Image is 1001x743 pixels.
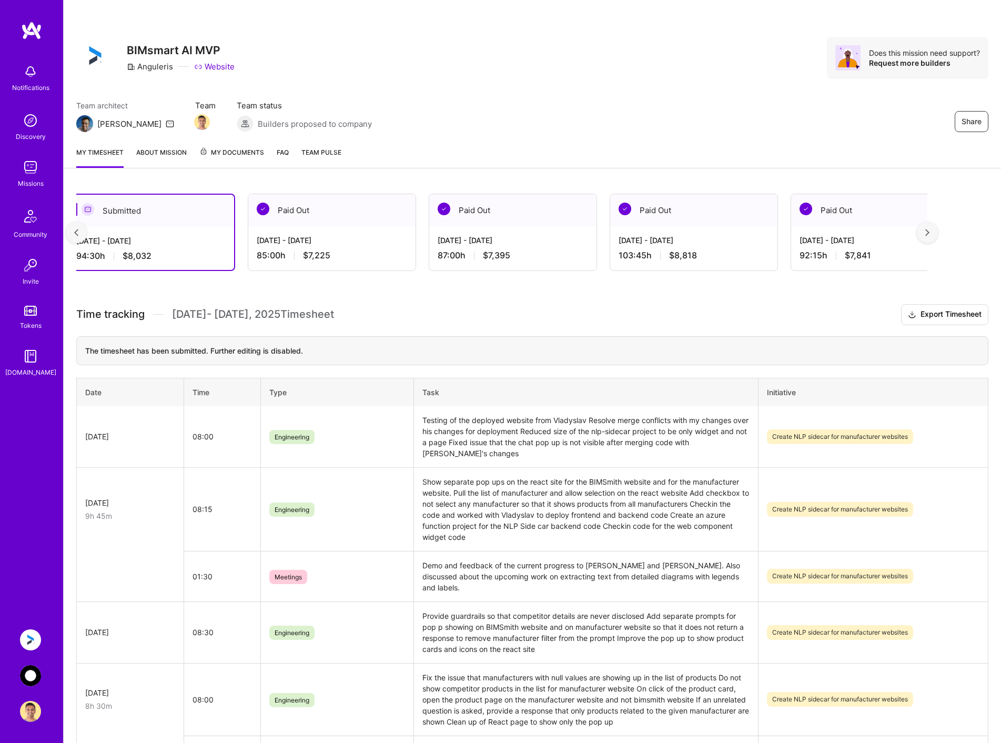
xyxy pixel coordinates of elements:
[172,308,334,321] span: [DATE] - [DATE] , 2025 Timesheet
[16,131,46,142] div: Discovery
[85,510,175,521] div: 9h 45m
[619,203,631,215] img: Paid Out
[76,37,114,75] img: Company Logo
[17,665,44,686] a: AnyTeam: Team for AI-Powered Sales Platform
[767,625,913,640] span: Create NLP sidecar for manufacturer websites
[20,255,41,276] img: Invite
[800,235,950,246] div: [DATE] - [DATE]
[413,601,758,663] td: Provide guardrails so that competitor details are never disclosed Add separate prompts for pop p ...
[17,629,44,650] a: Anguleris: BIMsmart AI MVP
[23,276,39,287] div: Invite
[68,195,234,227] div: Submitted
[413,467,758,551] td: Show separate pop ups on the react site for the BIMSmith website and for the manufacturer website...
[199,147,264,158] span: My Documents
[76,336,988,365] div: The timesheet has been submitted. Further editing is disabled.
[184,467,260,551] td: 08:15
[20,320,42,331] div: Tokens
[194,114,210,130] img: Team Member Avatar
[21,21,42,40] img: logo
[269,503,315,517] span: Engineering
[24,306,37,316] img: tokens
[260,378,413,406] th: Type
[301,147,341,168] a: Team Pulse
[767,569,913,584] span: Create NLP sidecar for manufacturer websites
[413,663,758,736] td: Fix the issue that manufacturers with null values are showing up in the list of products Do not s...
[20,61,41,82] img: bell
[85,700,175,711] div: 8h 30m
[610,194,777,226] div: Paid Out
[97,118,161,129] div: [PERSON_NAME]
[413,406,758,468] td: Testing of the deployed website from Vladyslav Resolve merge conflicts with my changes over his c...
[413,378,758,406] th: Task
[303,250,330,261] span: $7,225
[85,627,175,638] div: [DATE]
[136,147,187,168] a: About Mission
[767,502,913,517] span: Create NLP sidecar for manufacturer websites
[901,304,988,325] button: Export Timesheet
[5,367,56,378] div: [DOMAIN_NAME]
[257,250,407,261] div: 85:00 h
[767,692,913,707] span: Create NLP sidecar for manufacturer websites
[669,250,697,261] span: $8,818
[184,663,260,736] td: 08:00
[237,115,254,132] img: Builders proposed to company
[908,309,916,320] i: icon Download
[20,157,41,178] img: teamwork
[301,148,341,156] span: Team Pulse
[127,44,235,57] h3: BIMsmart AI MVP
[82,203,94,216] img: Submitted
[194,61,235,72] a: Website
[413,551,758,601] td: Demo and feedback of the current progress to [PERSON_NAME] and [PERSON_NAME]. Also discussed abou...
[123,250,151,262] span: $8,032
[184,378,260,406] th: Time
[76,100,174,111] span: Team architect
[184,551,260,601] td: 01:30
[845,250,871,261] span: $7,841
[269,626,315,640] span: Engineering
[835,45,861,71] img: Avatar
[199,147,264,168] a: My Documents
[269,430,315,444] span: Engineering
[483,250,510,261] span: $7,395
[20,665,41,686] img: AnyTeam: Team for AI-Powered Sales Platform
[74,229,78,236] img: left
[800,250,950,261] div: 92:15 h
[438,203,450,215] img: Paid Out
[269,570,307,584] span: Meetings
[759,378,988,406] th: Initiative
[18,204,43,229] img: Community
[619,250,769,261] div: 103:45 h
[166,119,174,128] i: icon Mail
[619,235,769,246] div: [DATE] - [DATE]
[127,63,135,71] i: icon CompanyGray
[195,100,216,111] span: Team
[14,229,47,240] div: Community
[20,110,41,131] img: discovery
[438,250,588,261] div: 87:00 h
[184,406,260,468] td: 08:00
[195,113,209,131] a: Team Member Avatar
[20,629,41,650] img: Anguleris: BIMsmart AI MVP
[962,116,982,127] span: Share
[925,229,929,236] img: right
[258,118,372,129] span: Builders proposed to company
[85,687,175,698] div: [DATE]
[184,601,260,663] td: 08:30
[277,147,289,168] a: FAQ
[800,203,812,215] img: Paid Out
[257,203,269,215] img: Paid Out
[76,235,226,246] div: [DATE] - [DATE]
[438,235,588,246] div: [DATE] - [DATE]
[12,82,49,93] div: Notifications
[127,61,173,72] div: Anguleris
[20,701,41,722] img: User Avatar
[20,346,41,367] img: guide book
[869,48,980,58] div: Does this mission need support?
[955,111,988,132] button: Share
[85,431,175,442] div: [DATE]
[237,100,372,111] span: Team status
[76,115,93,132] img: Team Architect
[767,429,913,444] span: Create NLP sidecar for manufacturer websites
[76,308,145,321] span: Time tracking
[869,58,980,68] div: Request more builders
